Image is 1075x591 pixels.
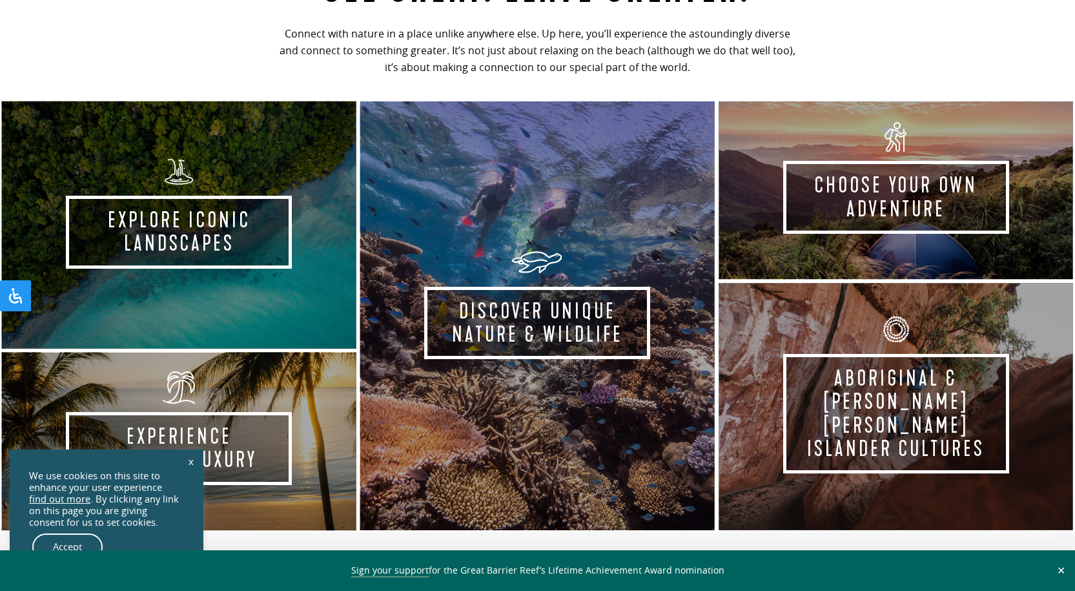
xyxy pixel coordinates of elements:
[275,26,800,76] p: Connect with nature in a place unlike anywhere else. Up here, you’ll experience the astoundingly ...
[29,493,90,505] a: find out more
[358,99,717,532] a: Discover Unique Nature & Wildlife
[351,564,724,577] span: for the Great Barrier Reef’s Lifetime Achievement Award nomination
[32,534,103,561] a: Accept
[717,281,1075,532] a: Aboriginal & [PERSON_NAME] [PERSON_NAME] Islander Cultures
[8,288,23,304] svg: Open Accessibility Panel
[351,564,429,577] a: Sign your support
[1054,565,1069,576] button: Close
[717,99,1075,281] a: Choose your own adventure
[182,447,200,475] a: x
[29,470,184,528] div: We use cookies on this site to enhance your user experience . By clicking any link on this page y...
